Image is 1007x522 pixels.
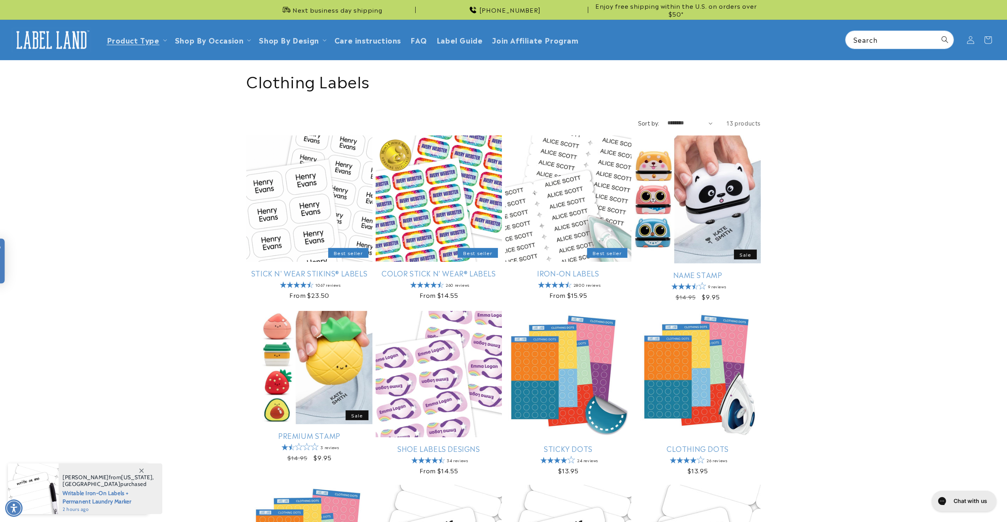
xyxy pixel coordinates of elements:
a: Product Type [107,34,160,45]
label: Sort by: [638,119,659,127]
summary: Shop By Design [254,30,329,49]
a: Premium Stamp [246,431,372,440]
span: FAQ [410,35,427,44]
span: [US_STATE] [121,474,152,481]
iframe: Gorgias live chat messenger [928,488,999,514]
img: Label Land [12,28,91,52]
a: Label Guide [432,30,488,49]
a: Care instructions [330,30,406,49]
span: Care instructions [334,35,401,44]
span: from , purchased [63,474,154,488]
a: FAQ [406,30,432,49]
a: Join Affiliate Program [487,30,583,49]
span: [PERSON_NAME] [63,474,109,481]
span: 2 hours ago [63,506,154,513]
a: Stick N' Wear Stikins® Labels [246,269,372,278]
a: Color Stick N' Wear® Labels [376,269,502,278]
span: Enjoy free shipping within the U.S. on orders over $50* [591,2,761,17]
span: Writable Iron-On Labels + Permanent Laundry Marker [63,488,154,506]
span: [GEOGRAPHIC_DATA] [63,480,120,488]
span: Join Affiliate Program [492,35,578,44]
button: Search [936,31,954,48]
span: 13 products [726,119,761,127]
summary: Shop By Occasion [170,30,255,49]
span: Label Guide [437,35,483,44]
a: Label Land [9,25,94,55]
a: Sticky Dots [505,444,631,453]
a: Clothing Dots [635,444,761,453]
span: [PHONE_NUMBER] [479,6,541,14]
h1: Clothing Labels [246,70,761,91]
div: Accessibility Menu [5,499,23,517]
a: Shop By Design [259,34,319,45]
summary: Product Type [102,30,170,49]
span: Next business day shipping [293,6,382,14]
a: Name Stamp [635,270,761,279]
a: Iron-On Labels [505,269,631,278]
a: Shoe Labels Designs [376,444,502,453]
span: Shop By Occasion [175,35,244,44]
